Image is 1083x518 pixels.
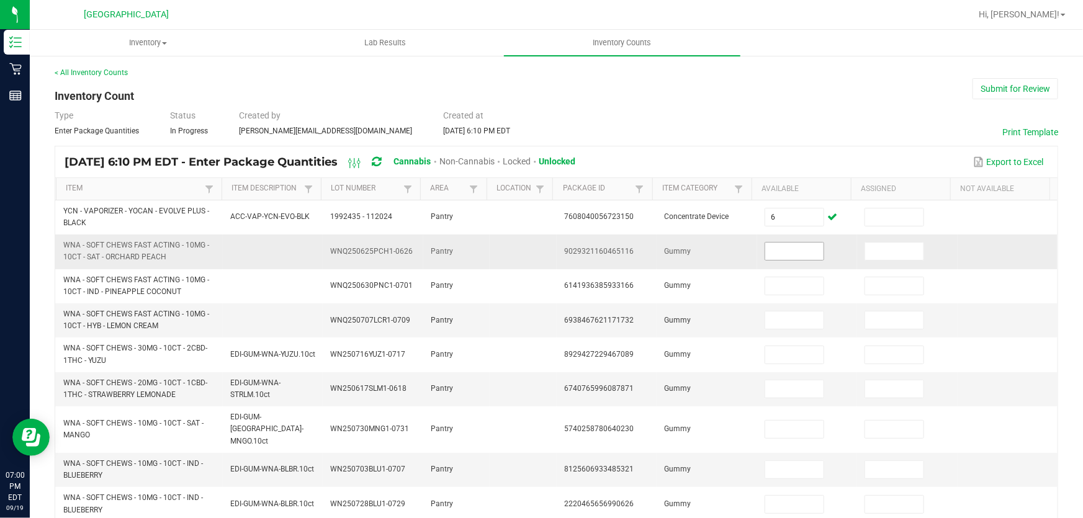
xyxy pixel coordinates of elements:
[632,181,647,197] a: Filter
[950,178,1049,200] th: Not Available
[63,493,203,514] span: WNA - SOFT CHEWS - 10MG - 10CT - IND - BLUEBERRY
[664,384,691,393] span: Gummy
[973,78,1058,99] button: Submit for Review
[394,156,431,166] span: Cannabis
[563,184,632,194] a: Package IdSortable
[851,178,950,200] th: Assigned
[330,465,405,473] span: WN250703BLU1-0707
[664,247,691,256] span: Gummy
[431,316,453,324] span: Pantry
[330,350,405,359] span: WN250716YUZ1-0717
[55,110,73,120] span: Type
[267,30,504,56] a: Lab Results
[431,281,453,290] span: Pantry
[230,378,281,399] span: EDI-GUM-WNA-STRLM.10ct
[564,499,634,508] span: 2220465656990626
[230,499,314,508] span: EDI-GUM-WNA-BLBR.10ct
[239,127,412,135] span: [PERSON_NAME][EMAIL_ADDRESS][DOMAIN_NAME]
[539,156,576,166] span: Unlocked
[63,241,209,261] span: WNA - SOFT CHEWS FAST ACTING - 10MG - 10CT - SAT - ORCHARD PEACH
[330,499,405,508] span: WN250728BLU1-0729
[63,310,209,330] span: WNA - SOFT CHEWS FAST ACTING - 10MG - 10CT - HYB - LEMON CREAM
[66,184,201,194] a: ItemSortable
[170,110,195,120] span: Status
[431,499,453,508] span: Pantry
[664,212,729,221] span: Concentrate Device
[9,63,22,75] inline-svg: Retail
[55,127,139,135] span: Enter Package Quantities
[63,419,204,439] span: WNA - SOFT CHEWS - 10MG - 10CT - SAT - MANGO
[330,424,409,433] span: WN250730MNG1-0731
[6,470,24,503] p: 07:00 PM EDT
[202,181,217,197] a: Filter
[331,184,400,194] a: Lot NumberSortable
[84,9,169,20] span: [GEOGRAPHIC_DATA]
[170,127,208,135] span: In Progress
[503,156,531,166] span: Locked
[55,89,134,102] span: Inventory Count
[564,384,634,393] span: 6740765996087871
[330,316,410,324] span: WNQ250707LCR1-0709
[12,419,50,456] iframe: Resource center
[431,247,453,256] span: Pantry
[65,151,585,174] div: [DATE] 6:10 PM EDT - Enter Package Quantities
[431,384,453,393] span: Pantry
[752,178,851,200] th: Available
[230,413,303,445] span: EDI-GUM-[GEOGRAPHIC_DATA]-MNGO.10ct
[664,465,691,473] span: Gummy
[63,207,209,227] span: YCN - VAPORIZER - YOCAN - EVOLVE PLUS - BLACK
[564,212,634,221] span: 7608040056723150
[431,424,453,433] span: Pantry
[63,344,207,364] span: WNA - SOFT CHEWS - 30MG - 10CT - 2CBD-1THC - YUZU
[443,110,483,120] span: Created at
[577,37,668,48] span: Inventory Counts
[330,384,407,393] span: WN250617SLM1-0618
[533,181,547,197] a: Filter
[9,36,22,48] inline-svg: Inventory
[63,378,207,399] span: WNA - SOFT CHEWS - 20MG - 10CT - 1CBD-1THC - STRAWBERRY LEMONADE
[662,184,731,194] a: Item CategorySortable
[564,281,634,290] span: 6141936385933166
[400,181,415,197] a: Filter
[30,30,267,56] a: Inventory
[330,247,413,256] span: WNQ250625PCH1-0626
[564,465,634,473] span: 8125606933485321
[230,465,314,473] span: EDI-GUM-WNA-BLBR.10ct
[1002,126,1058,138] button: Print Template
[301,181,316,197] a: Filter
[731,181,746,197] a: Filter
[431,212,453,221] span: Pantry
[564,350,634,359] span: 8929427229467089
[504,30,741,56] a: Inventory Counts
[970,151,1047,172] button: Export to Excel
[664,424,691,433] span: Gummy
[439,156,495,166] span: Non-Cannabis
[564,247,634,256] span: 9029321160465116
[443,127,510,135] span: [DATE] 6:10 PM EDT
[330,281,413,290] span: WNQ250630PNC1-0701
[564,316,634,324] span: 6938467621171732
[564,424,634,433] span: 5740258780640230
[664,316,691,324] span: Gummy
[63,275,209,296] span: WNA - SOFT CHEWS FAST ACTING - 10MG - 10CT - IND - PINEAPPLE COCONUT
[664,281,691,290] span: Gummy
[231,184,300,194] a: Item DescriptionSortable
[239,110,281,120] span: Created by
[55,68,128,77] a: < All Inventory Counts
[431,465,453,473] span: Pantry
[430,184,466,194] a: AreaSortable
[664,499,691,508] span: Gummy
[230,212,310,221] span: ACC-VAP-YCN-EVO-BLK
[6,503,24,512] p: 09/19
[30,37,266,48] span: Inventory
[9,89,22,102] inline-svg: Reports
[664,350,691,359] span: Gummy
[230,350,315,359] span: EDI-GUM-WNA-YUZU.10ct
[497,184,533,194] a: LocationSortable
[330,212,392,221] span: 1992435 - 112024
[63,459,203,480] span: WNA - SOFT CHEWS - 10MG - 10CT - IND - BLUEBERRY
[979,9,1059,19] span: Hi, [PERSON_NAME]!
[431,350,453,359] span: Pantry
[348,37,423,48] span: Lab Results
[467,181,482,197] a: Filter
